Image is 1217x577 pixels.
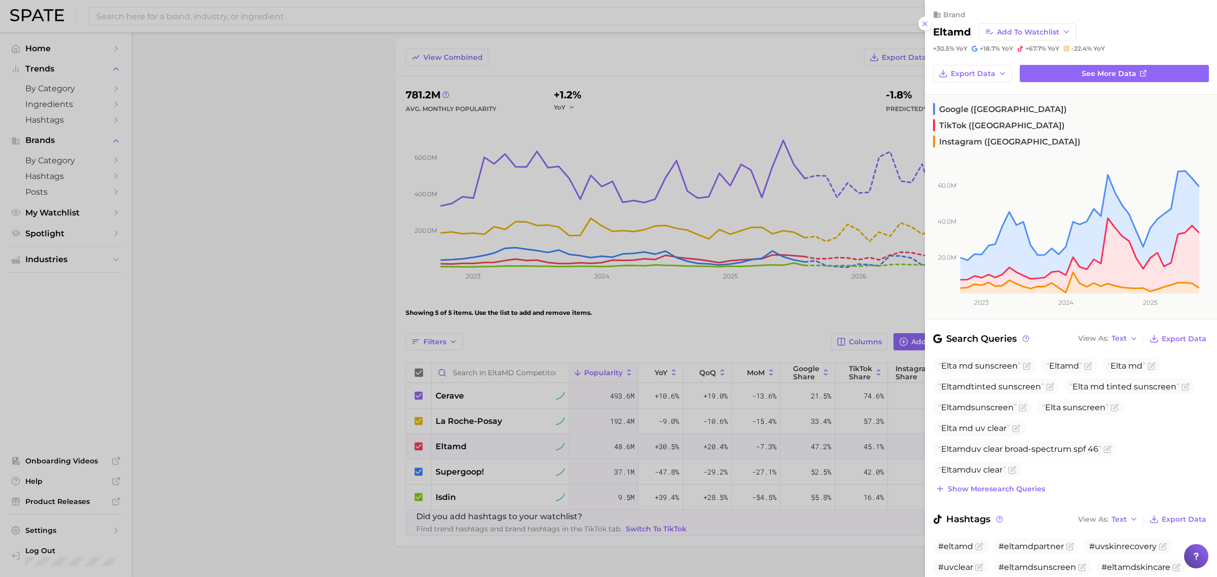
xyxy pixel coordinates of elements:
span: Elta md uv clear [938,423,1010,433]
span: Eltamd [1049,361,1079,371]
button: Flag as miscategorized or irrelevant [1066,543,1074,551]
span: Export Data [1162,515,1206,524]
span: Eltamd [941,403,971,412]
button: Flag as miscategorized or irrelevant [1103,445,1112,453]
span: #eltamdskincare [1101,562,1170,572]
button: Flag as miscategorized or irrelevant [1172,563,1180,571]
span: Google ([GEOGRAPHIC_DATA]) [933,103,1067,115]
span: +30.5% [933,45,954,52]
tspan: 2024 [1058,299,1073,306]
span: Eltamd [941,382,971,391]
span: YoY [1048,45,1059,53]
button: Export Data [1147,332,1209,346]
button: Flag as miscategorized or irrelevant [1148,362,1156,370]
span: Elta md tinted sunscreen [1069,382,1179,391]
span: See more data [1082,69,1136,78]
span: #eltamdsunscreen [998,562,1076,572]
button: Flag as miscategorized or irrelevant [1111,404,1119,412]
button: Flag as miscategorized or irrelevant [1159,543,1167,551]
span: Instagram ([GEOGRAPHIC_DATA]) [933,135,1081,148]
span: Elta md [1107,361,1146,371]
button: Flag as miscategorized or irrelevant [975,563,983,571]
button: Flag as miscategorized or irrelevant [975,543,983,551]
span: View As [1078,336,1108,341]
span: Eltamd [941,465,971,475]
tspan: 2025 [1143,299,1158,306]
button: Flag as miscategorized or irrelevant [1012,424,1020,432]
span: YoY [956,45,968,53]
span: Add to Watchlist [997,28,1059,37]
span: #eltamdpartner [998,542,1064,551]
span: +18.7% [980,45,1000,52]
button: Flag as miscategorized or irrelevant [1078,563,1086,571]
button: Add to Watchlist [979,23,1076,41]
span: Text [1112,336,1127,341]
button: Show moresearch queries [933,482,1048,496]
span: brand [943,10,965,19]
tspan: 2023 [974,299,989,306]
a: See more data [1020,65,1209,82]
span: Search Queries [933,332,1031,346]
span: -22.4% [1071,45,1092,52]
button: View AsText [1076,513,1140,526]
button: Flag as miscategorized or irrelevant [1084,362,1092,370]
span: Text [1112,517,1127,522]
span: sunscreen [938,403,1017,412]
span: View As [1078,517,1108,522]
span: YoY [1093,45,1105,53]
span: +67.7% [1025,45,1046,52]
button: Flag as miscategorized or irrelevant [1023,362,1031,370]
span: Export Data [951,69,995,78]
button: Flag as miscategorized or irrelevant [1046,383,1054,391]
span: Elta sunscreen [1042,403,1108,412]
span: tinted sunscreen [938,382,1044,391]
button: Export Data [1147,512,1209,526]
span: Show more search queries [948,485,1045,493]
button: Export Data [933,65,1012,82]
span: #uvskinrecovery [1089,542,1157,551]
span: uv clear [938,465,1006,475]
span: YoY [1001,45,1013,53]
span: Hashtags [933,512,1005,526]
button: Flag as miscategorized or irrelevant [1008,466,1016,474]
span: Elta md sunscreen [938,361,1021,371]
button: Flag as miscategorized or irrelevant [1182,383,1190,391]
span: Export Data [1162,335,1206,343]
button: View AsText [1076,332,1140,345]
span: TikTok ([GEOGRAPHIC_DATA]) [933,119,1065,131]
span: uv clear broad-spectrum spf 46 [938,444,1101,454]
span: Eltamd [941,444,971,454]
button: Flag as miscategorized or irrelevant [1019,404,1027,412]
span: #uvclear [938,562,973,572]
h2: eltamd [933,26,971,38]
span: #eltamd [938,542,973,551]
